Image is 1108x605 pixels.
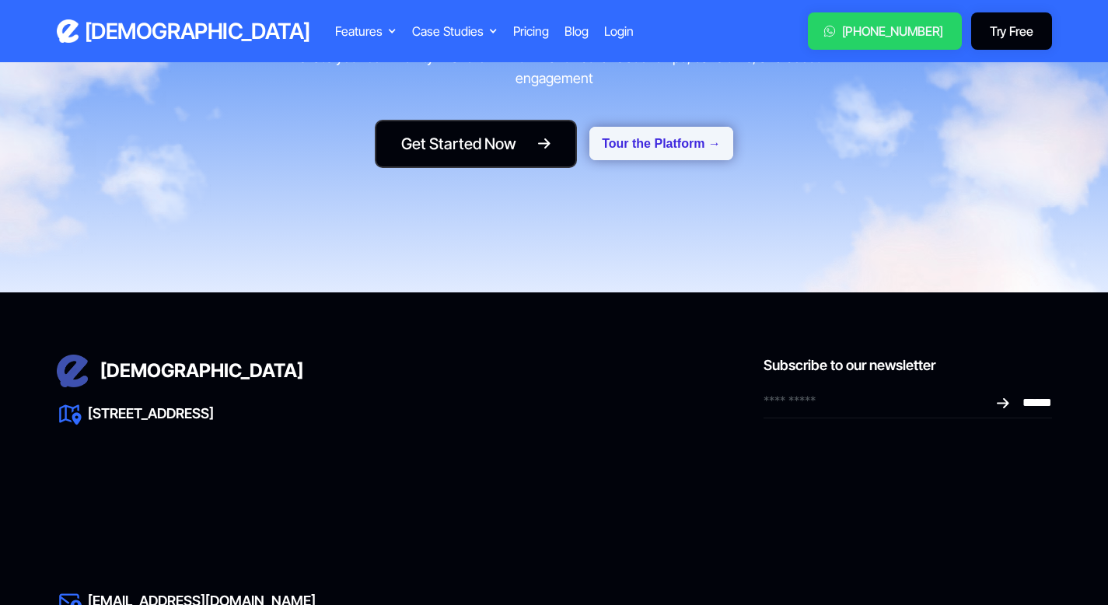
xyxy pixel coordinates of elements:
a: Blog [564,22,589,40]
a: [STREET_ADDRESS] [88,403,214,424]
div: [DEMOGRAPHIC_DATA] [100,363,303,379]
div: Get Started Now [401,132,516,156]
div: Features [335,22,383,40]
div: [PHONE_NUMBER] [842,22,944,40]
a: Pricing [513,22,549,40]
a: Try Free [971,12,1051,50]
div: Case Studies [412,22,498,40]
button: Tour the Platform → [589,127,733,160]
a: [DEMOGRAPHIC_DATA] [57,355,739,387]
div: Case Studies [412,22,484,40]
h3: [DEMOGRAPHIC_DATA] [85,18,310,45]
div: Features [335,22,397,40]
h6: Subscribe to our newsletter [764,355,1052,376]
form: Email Form [764,388,1052,418]
div: Elevate your community. Transform with Evant - build relationships, save time, and boost engagement [264,47,844,89]
a: Get Started Now [375,120,577,168]
a: Login [604,22,634,40]
a: [PHONE_NUMBER] [808,12,963,50]
a: home [57,18,310,45]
